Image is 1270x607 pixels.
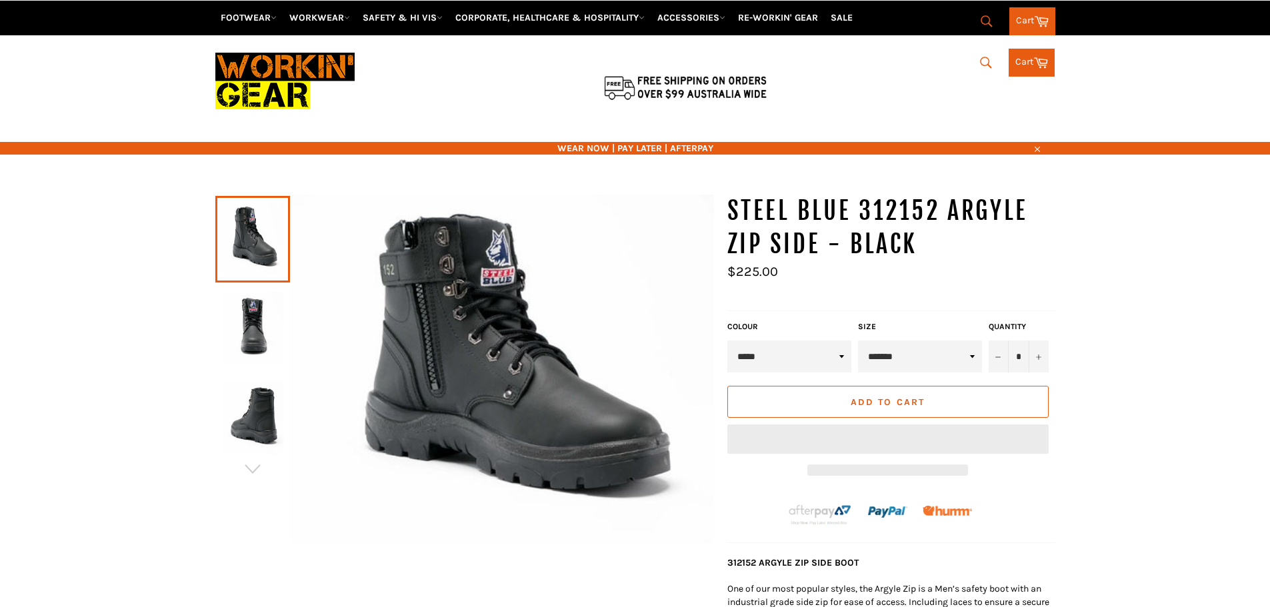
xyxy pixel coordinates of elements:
[215,142,1055,155] span: WEAR NOW | PAY LATER | AFTERPAY
[284,6,355,29] a: WORKWEAR
[825,6,858,29] a: SALE
[727,557,859,568] strong: 312152 ARGYLE ZIP SIDE BOOT
[1009,7,1055,35] a: Cart
[989,321,1049,332] label: Quantity
[727,386,1049,418] button: Add to Cart
[222,381,283,454] img: STEEL BLUE 312152 ARGYLE ZIP SIDE - BLACK - Workin' Gear
[727,195,1055,261] h1: STEEL BLUE 312152 ARGYLE ZIP SIDE - BLACK
[215,6,282,29] a: FOOTWEAR
[602,73,769,101] img: Flat $9.95 shipping Australia wide
[923,506,972,516] img: Humm_core_logo_RGB-01_300x60px_small_195d8312-4386-4de7-b182-0ef9b6303a37.png
[727,264,778,279] span: $225.00
[858,321,982,332] label: Size
[727,321,851,332] label: COLOUR
[733,6,823,29] a: RE-WORKIN' GEAR
[1009,49,1055,77] a: Cart
[1029,340,1049,372] button: Increase item quantity by one
[868,492,907,532] img: paypal.png
[652,6,731,29] a: ACCESSORIES
[222,292,283,365] img: STEEL BLUE 312152 ARGYLE ZIP SIDE - BLACK - Workin' Gear
[989,340,1009,372] button: Reduce item quantity by one
[215,43,355,119] img: Workin Gear leaders in Workwear, Safety Boots, PPE, Uniforms. Australia's No.1 in Workwear
[851,396,925,408] span: Add to Cart
[290,195,714,543] img: STEEL BLUE 312152 ARGYLE ZIP SIDE - BLACK - Workin' Gear
[787,503,853,526] img: Afterpay-Logo-on-dark-bg_large.png
[357,6,448,29] a: SAFETY & HI VIS
[450,6,650,29] a: CORPORATE, HEALTHCARE & HOSPITALITY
